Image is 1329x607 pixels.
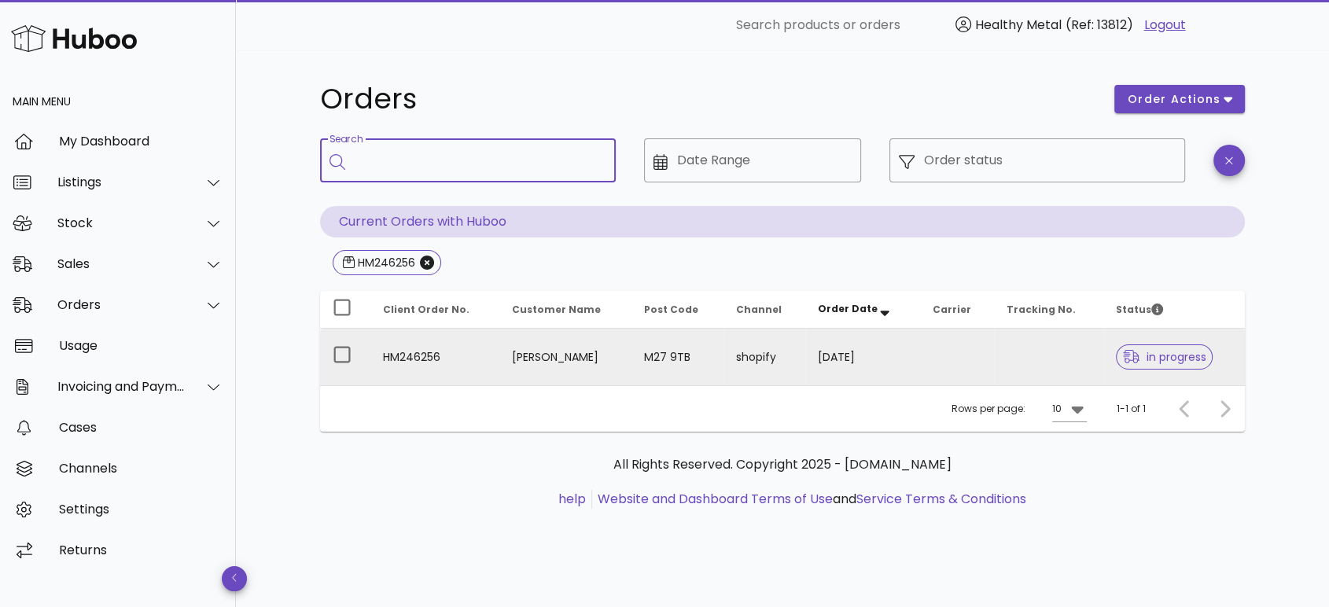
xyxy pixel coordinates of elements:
[933,303,971,316] span: Carrier
[1007,303,1076,316] span: Tracking No.
[558,490,586,508] a: help
[355,255,415,270] div: HM246256
[420,256,434,270] button: Close
[59,134,223,149] div: My Dashboard
[723,291,805,329] th: Channel
[383,303,469,316] span: Client Order No.
[59,338,223,353] div: Usage
[59,543,223,557] div: Returns
[1123,351,1206,362] span: in progress
[57,379,186,394] div: Invoicing and Payments
[805,329,920,385] td: [DATE]
[631,291,723,329] th: Post Code
[11,21,137,55] img: Huboo Logo
[1066,16,1133,34] span: (Ref: 13812)
[631,329,723,385] td: M27 9TB
[57,175,186,189] div: Listings
[370,329,499,385] td: HM246256
[333,455,1232,474] p: All Rights Reserved. Copyright 2025 - [DOMAIN_NAME]
[1127,91,1221,108] span: order actions
[1052,402,1062,416] div: 10
[370,291,499,329] th: Client Order No.
[805,291,920,329] th: Order Date: Sorted descending. Activate to remove sorting.
[1144,16,1186,35] a: Logout
[59,461,223,476] div: Channels
[59,502,223,517] div: Settings
[59,420,223,435] div: Cases
[920,291,994,329] th: Carrier
[499,291,631,329] th: Customer Name
[644,303,698,316] span: Post Code
[499,329,631,385] td: [PERSON_NAME]
[723,329,805,385] td: shopify
[1116,303,1163,316] span: Status
[57,297,186,312] div: Orders
[598,490,833,508] a: Website and Dashboard Terms of Use
[1117,402,1146,416] div: 1-1 of 1
[1114,85,1245,113] button: order actions
[818,302,878,315] span: Order Date
[329,134,363,145] label: Search
[952,386,1087,432] div: Rows per page:
[57,215,186,230] div: Stock
[512,303,601,316] span: Customer Name
[57,256,186,271] div: Sales
[320,85,1095,113] h1: Orders
[856,490,1026,508] a: Service Terms & Conditions
[994,291,1103,329] th: Tracking No.
[592,490,1026,509] li: and
[975,16,1062,34] span: Healthy Metal
[1103,291,1245,329] th: Status
[320,206,1245,237] p: Current Orders with Huboo
[1052,396,1087,421] div: 10Rows per page:
[736,303,782,316] span: Channel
